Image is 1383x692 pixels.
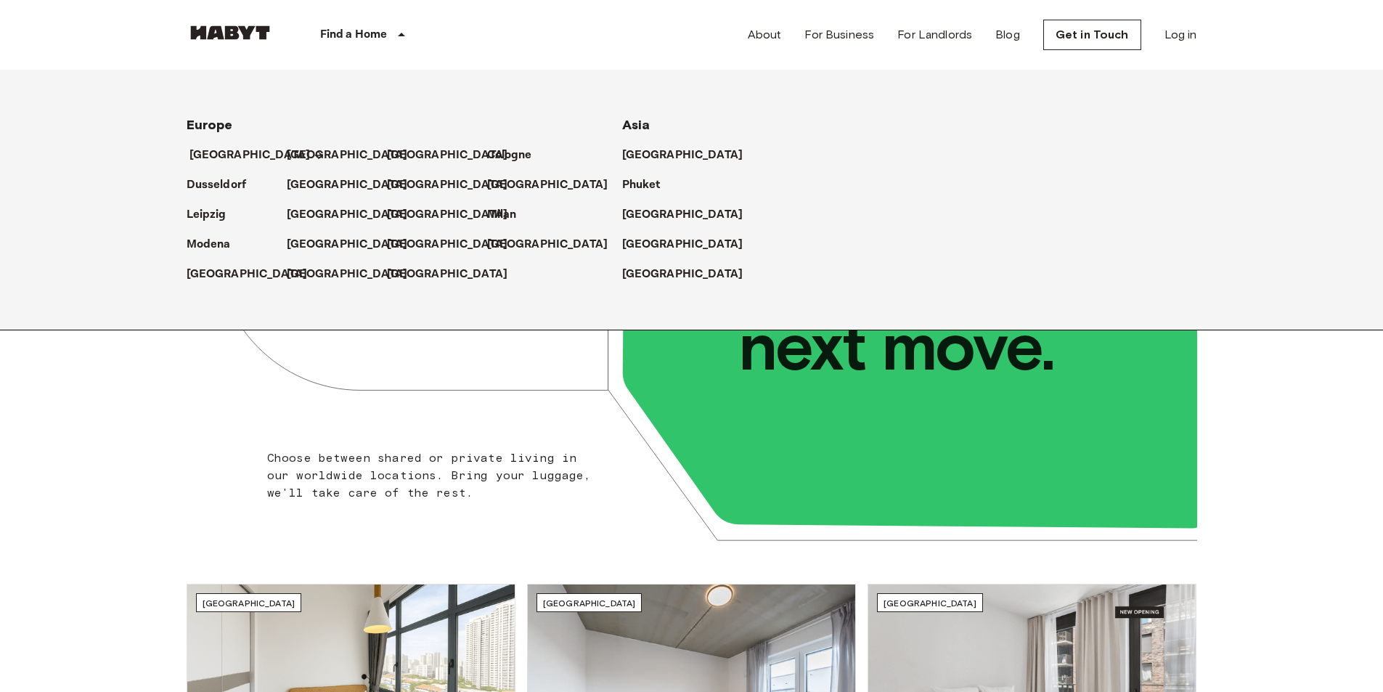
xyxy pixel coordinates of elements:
[622,147,743,164] p: [GEOGRAPHIC_DATA]
[287,176,423,194] a: [GEOGRAPHIC_DATA]
[287,206,423,224] a: [GEOGRAPHIC_DATA]
[387,147,523,164] a: [GEOGRAPHIC_DATA]
[387,147,508,164] p: [GEOGRAPHIC_DATA]
[622,266,758,283] a: [GEOGRAPHIC_DATA]
[748,26,782,44] a: About
[287,176,408,194] p: [GEOGRAPHIC_DATA]
[487,176,608,194] p: [GEOGRAPHIC_DATA]
[622,236,758,253] a: [GEOGRAPHIC_DATA]
[187,117,233,133] span: Europe
[387,206,508,224] p: [GEOGRAPHIC_DATA]
[187,176,247,194] p: Dusseldorf
[487,147,532,164] p: Cologne
[320,26,388,44] p: Find a Home
[387,176,508,194] p: [GEOGRAPHIC_DATA]
[622,206,743,224] p: [GEOGRAPHIC_DATA]
[897,26,972,44] a: For Landlords
[387,236,523,253] a: [GEOGRAPHIC_DATA]
[189,147,325,164] a: [GEOGRAPHIC_DATA]
[187,236,245,253] a: Modena
[287,147,408,164] p: [GEOGRAPHIC_DATA]
[804,26,874,44] a: For Business
[487,206,531,224] a: Milan
[387,266,523,283] a: [GEOGRAPHIC_DATA]
[287,206,408,224] p: [GEOGRAPHIC_DATA]
[622,147,758,164] a: [GEOGRAPHIC_DATA]
[487,236,623,253] a: [GEOGRAPHIC_DATA]
[187,25,274,40] img: Habyt
[487,236,608,253] p: [GEOGRAPHIC_DATA]
[622,236,743,253] p: [GEOGRAPHIC_DATA]
[187,236,231,253] p: Modena
[622,266,743,283] p: [GEOGRAPHIC_DATA]
[387,206,523,224] a: [GEOGRAPHIC_DATA]
[287,147,423,164] a: [GEOGRAPHIC_DATA]
[287,236,423,253] a: [GEOGRAPHIC_DATA]
[267,449,600,502] p: Choose between shared or private living in our worldwide locations. Bring your luggage, we'll tak...
[622,176,661,194] p: Phuket
[387,266,508,283] p: [GEOGRAPHIC_DATA]
[543,598,636,608] span: [GEOGRAPHIC_DATA]
[187,206,227,224] p: Leipzig
[622,117,650,133] span: Asia
[189,147,311,164] p: [GEOGRAPHIC_DATA]
[287,236,408,253] p: [GEOGRAPHIC_DATA]
[995,26,1020,44] a: Blog
[487,206,517,224] p: Milan
[287,266,423,283] a: [GEOGRAPHIC_DATA]
[287,266,408,283] p: [GEOGRAPHIC_DATA]
[387,236,508,253] p: [GEOGRAPHIC_DATA]
[387,176,523,194] a: [GEOGRAPHIC_DATA]
[487,147,547,164] a: Cologne
[187,176,261,194] a: Dusseldorf
[1043,20,1141,50] a: Get in Touch
[1164,26,1197,44] a: Log in
[622,176,675,194] a: Phuket
[203,598,295,608] span: [GEOGRAPHIC_DATA]
[187,266,308,283] p: [GEOGRAPHIC_DATA]
[187,206,241,224] a: Leipzig
[487,176,623,194] a: [GEOGRAPHIC_DATA]
[187,266,322,283] a: [GEOGRAPHIC_DATA]
[884,598,976,608] span: [GEOGRAPHIC_DATA]
[622,206,758,224] a: [GEOGRAPHIC_DATA]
